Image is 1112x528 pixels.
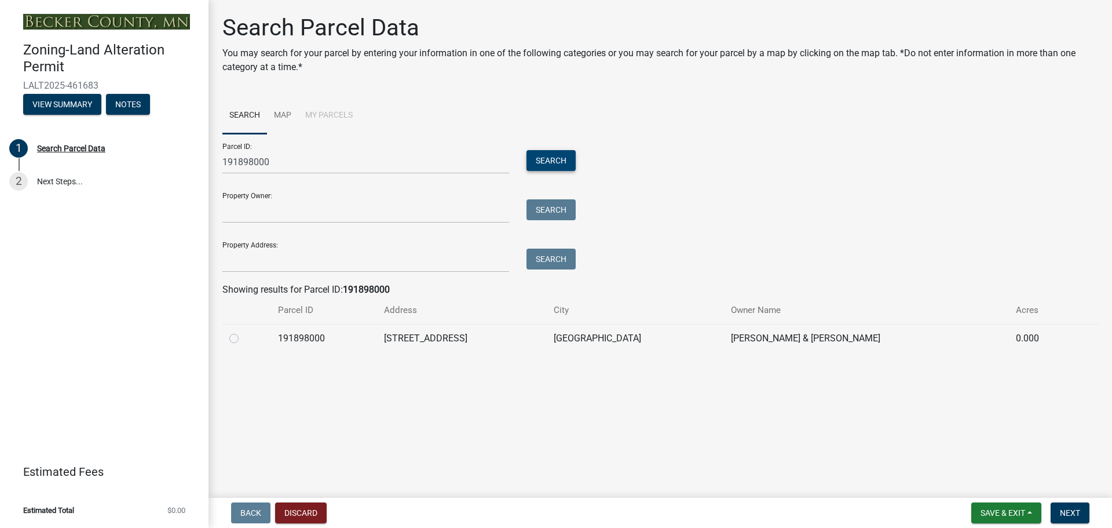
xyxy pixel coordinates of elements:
[9,460,190,483] a: Estimated Fees
[526,150,576,171] button: Search
[9,139,28,158] div: 1
[275,502,327,523] button: Discard
[526,249,576,270] button: Search
[981,508,1025,518] span: Save & Exit
[377,324,547,352] td: [STREET_ADDRESS]
[106,100,150,110] wm-modal-confirm: Notes
[343,284,390,295] strong: 191898000
[267,97,298,134] a: Map
[547,324,724,352] td: [GEOGRAPHIC_DATA]
[1060,508,1080,518] span: Next
[106,94,150,115] button: Notes
[377,297,547,324] th: Address
[23,507,74,514] span: Estimated Total
[23,94,101,115] button: View Summary
[547,297,724,324] th: City
[23,80,185,91] span: LALT2025-461683
[1009,297,1074,324] th: Acres
[23,14,190,30] img: Becker County, Minnesota
[271,324,377,352] td: 191898000
[37,144,105,152] div: Search Parcel Data
[222,97,267,134] a: Search
[222,14,1098,42] h1: Search Parcel Data
[1051,502,1089,523] button: Next
[9,172,28,191] div: 2
[167,507,185,514] span: $0.00
[526,199,576,220] button: Search
[231,502,270,523] button: Back
[1009,324,1074,352] td: 0.000
[724,324,1009,352] td: [PERSON_NAME] & [PERSON_NAME]
[271,297,377,324] th: Parcel ID
[724,297,1009,324] th: Owner Name
[23,42,199,75] h4: Zoning-Land Alteration Permit
[971,502,1041,523] button: Save & Exit
[23,100,101,110] wm-modal-confirm: Summary
[240,508,261,518] span: Back
[222,46,1098,74] p: You may search for your parcel by entering your information in one of the following categories or...
[222,283,1098,297] div: Showing results for Parcel ID:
